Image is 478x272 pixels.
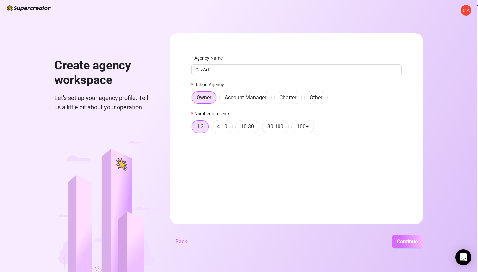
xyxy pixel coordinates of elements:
[191,54,227,62] label: Agency Name
[197,123,204,130] span: 1-3
[397,238,418,245] span: Continue
[175,238,187,245] span: Back
[197,94,211,101] span: Owner
[191,64,402,75] input: Agency Name
[279,94,296,101] span: Chatter
[455,249,471,265] div: Open Intercom Messenger
[191,81,228,88] label: Role in Agency
[392,235,423,248] button: Continue
[225,94,266,101] span: Account Manager
[7,5,51,11] img: logo
[54,58,154,87] h1: Create agency workspace
[267,123,283,130] span: 30-100
[54,93,154,112] span: Let's set up your agency profile. Tell us a little bit about your operation.
[297,123,309,130] span: 100+
[191,110,235,117] label: Number of clients
[310,94,322,101] span: Other
[170,235,192,248] button: Back
[217,123,227,130] span: 4-10
[241,123,254,130] span: 10-30
[463,7,470,14] span: C A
